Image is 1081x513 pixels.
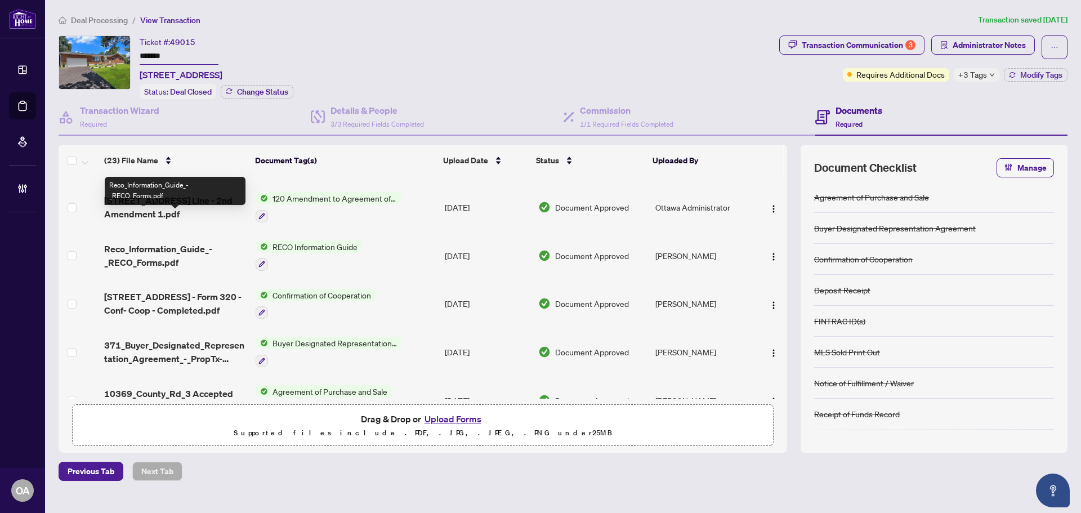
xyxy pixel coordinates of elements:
span: Previous Tab [68,462,114,480]
div: MLS Sold Print Out [814,346,880,358]
span: Document Approved [555,249,629,262]
span: Document Approved [555,297,629,310]
div: Reco_Information_Guide_-_RECO_Forms.pdf [105,177,245,205]
button: Transaction Communication3 [779,35,924,55]
span: home [59,16,66,24]
button: Change Status [221,85,293,99]
button: Status IconRECO Information Guide [256,240,362,271]
img: Document Status [538,249,551,262]
span: [STREET_ADDRESS] [140,68,222,82]
div: FINTRAC ID(s) [814,315,865,327]
img: Logo [769,301,778,310]
button: Modify Tags [1004,68,1067,82]
th: Upload Date [439,145,531,176]
td: [PERSON_NAME] [651,280,754,328]
span: ellipsis [1051,43,1058,51]
h4: Transaction Wizard [80,104,159,117]
td: [DATE] [440,328,534,376]
span: Reco_Information_Guide_-_RECO_Forms.pdf [104,242,247,269]
td: [DATE] [440,376,534,425]
button: Status IconConfirmation of Cooperation [256,289,376,319]
img: Document Status [538,394,551,407]
button: Previous Tab [59,462,123,481]
td: [PERSON_NAME] [651,376,754,425]
img: Logo [769,252,778,261]
span: Modify Tags [1020,71,1062,79]
td: [DATE] [440,231,534,280]
div: Status: [140,84,216,99]
li: / [132,14,136,26]
div: 3 [905,40,915,50]
div: Transaction Communication [802,36,915,54]
span: Change Status [237,88,288,96]
span: (23) File Name [104,154,158,167]
span: Confirmation of Cooperation [268,289,376,301]
div: Notice of Fulfillment / Waiver [814,377,914,389]
span: solution [940,41,948,49]
div: Buyer Designated Representation Agreement [814,222,976,234]
button: Next Tab [132,462,182,481]
button: Upload Forms [421,412,485,426]
span: RECO Information Guide [268,240,362,253]
span: Required [836,120,863,128]
button: Logo [765,247,783,265]
img: Status Icon [256,192,268,204]
span: [STREET_ADDRESS] - Form 320 - Conf- Coop - Completed.pdf [104,290,247,317]
p: Supported files include .PDF, .JPG, .JPEG, .PNG under 25 MB [79,426,766,440]
article: Transaction saved [DATE] [978,14,1067,26]
span: Required [80,120,107,128]
button: Logo [765,391,783,409]
span: Deal Processing [71,15,128,25]
span: 10369_County_Rd_3 Accepted offer [DATE].pdf [104,387,247,414]
div: Ticket #: [140,35,195,48]
img: Status Icon [256,240,268,253]
img: Document Status [538,201,551,213]
td: [DATE] [440,280,534,328]
span: Drag & Drop or [361,412,485,426]
span: 1/1 Required Fields Completed [580,120,673,128]
th: Document Tag(s) [251,145,439,176]
span: [STREET_ADDRESS] Line - 2nd Amendment 1.pdf [104,194,247,221]
span: 371_Buyer_Designated_Representation_Agreement_-_PropTx-[PERSON_NAME].pdf [104,338,247,365]
span: 120 Amendment to Agreement of Purchase and Sale [268,192,401,204]
span: Requires Additional Docs [856,68,945,81]
button: Status IconAgreement of Purchase and Sale [256,385,392,416]
div: Deposit Receipt [814,284,870,296]
span: Administrator Notes [953,36,1026,54]
td: [DATE] [440,183,534,231]
button: Status IconBuyer Designated Representation Agreement [256,337,401,367]
span: Buyer Designated Representation Agreement [268,337,401,349]
span: Drag & Drop orUpload FormsSupported files include .PDF, .JPG, .JPEG, .PNG under25MB [73,405,773,447]
span: Deal Closed [170,87,212,97]
span: Document Approved [555,201,629,213]
button: Logo [765,295,783,313]
td: [PERSON_NAME] [651,328,754,376]
span: OA [16,483,30,498]
span: View Transaction [140,15,200,25]
img: Document Status [538,346,551,358]
img: Status Icon [256,385,268,398]
img: IMG-X12292062_1.jpg [59,36,130,89]
td: [PERSON_NAME] [651,231,754,280]
th: Status [531,145,648,176]
td: Ottawa Administrator [651,183,754,231]
button: Logo [765,343,783,361]
th: Uploaded By [648,145,751,176]
img: logo [9,8,36,29]
img: Logo [769,204,778,213]
img: Logo [769,397,778,406]
button: Open asap [1036,474,1070,507]
div: Agreement of Purchase and Sale [814,191,929,203]
span: 49015 [170,37,195,47]
div: Receipt of Funds Record [814,408,900,420]
img: Document Status [538,297,551,310]
button: Status Icon120 Amendment to Agreement of Purchase and Sale [256,192,401,222]
span: Document Checklist [814,160,917,176]
span: Agreement of Purchase and Sale [268,385,392,398]
span: Document Approved [555,394,629,407]
span: Document Approved [555,346,629,358]
span: +3 Tags [958,68,987,81]
img: Logo [769,349,778,358]
span: 3/3 Required Fields Completed [330,120,424,128]
div: Confirmation of Cooperation [814,253,913,265]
